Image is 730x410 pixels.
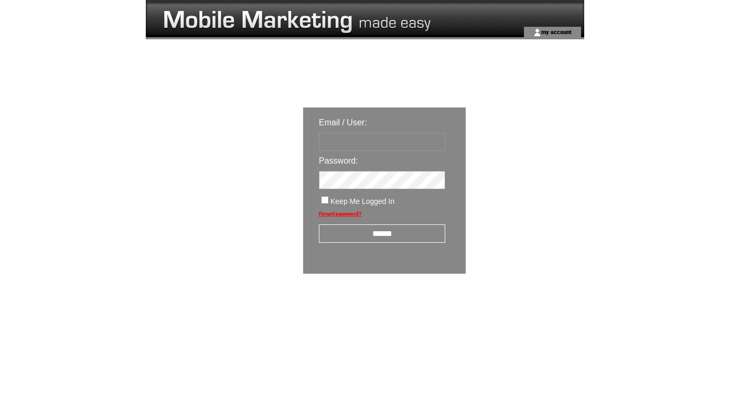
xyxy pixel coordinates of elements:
[330,197,394,206] span: Keep Me Logged In
[533,28,541,37] img: account_icon.gif;jsessionid=E4E65E405242C3F0BD3B4C14715E4DA7
[319,211,361,217] a: Forgot password?
[319,118,367,127] span: Email / User:
[319,156,358,165] span: Password:
[496,300,549,313] img: transparent.png;jsessionid=E4E65E405242C3F0BD3B4C14715E4DA7
[541,28,572,35] a: my account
